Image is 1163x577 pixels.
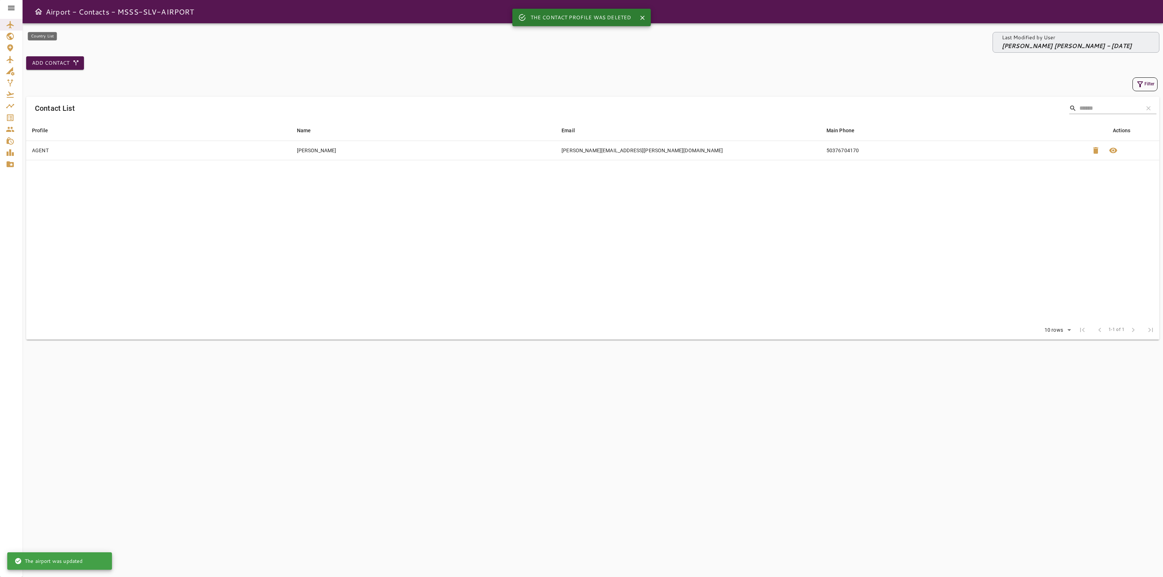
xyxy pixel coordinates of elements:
[1002,41,1132,50] p: [PERSON_NAME] [PERSON_NAME] - [DATE]
[46,6,194,17] h6: Airport - Contacts - MSSS-SLV-AIRPORT
[556,141,821,160] td: [PERSON_NAME][EMAIL_ADDRESS][PERSON_NAME][DOMAIN_NAME]
[826,126,855,135] div: Main Phone
[531,11,631,24] div: THE CONTACT PROFILE WAS DELETED
[1087,142,1104,159] button: Delete Contact Address
[31,4,46,19] button: Open drawer
[1043,327,1065,333] div: 10 rows
[26,56,84,70] button: Add Contact
[1104,142,1122,159] button: View Contact
[1091,321,1108,339] span: Previous Page
[291,141,556,160] td: [PERSON_NAME]
[1074,321,1091,339] span: First Page
[562,126,575,135] div: Email
[32,126,57,135] span: Profile
[1108,326,1124,334] span: 1-1 of 1
[1142,321,1159,339] span: Last Page
[637,12,648,23] button: Close
[297,126,321,135] span: Name
[821,141,1086,160] td: 50376704170
[1109,146,1118,155] span: visibility
[32,126,48,135] div: Profile
[1069,105,1077,112] span: Search
[1132,77,1158,91] button: Filter
[1040,325,1074,336] div: 10 rows
[1002,34,1132,41] p: Last Modified by User
[297,126,311,135] div: Name
[562,126,584,135] span: Email
[15,554,83,568] div: The airport was updated
[28,32,57,40] div: Country List
[1124,321,1142,339] span: Next Page
[1079,102,1138,114] input: Search
[826,126,864,135] span: Main Phone
[35,102,75,114] h6: Contact List
[26,141,291,160] td: AGENT
[1091,146,1100,155] span: delete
